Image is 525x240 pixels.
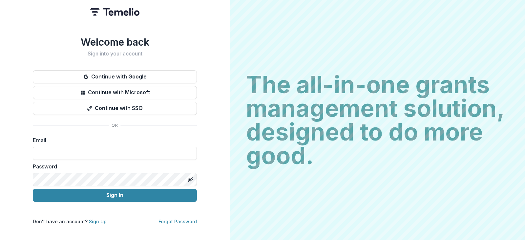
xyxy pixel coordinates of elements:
[158,219,197,224] a: Forgot Password
[33,51,197,57] h2: Sign into your account
[33,86,197,99] button: Continue with Microsoft
[33,70,197,83] button: Continue with Google
[33,218,107,225] p: Don't have an account?
[89,219,107,224] a: Sign Up
[33,136,193,144] label: Email
[33,189,197,202] button: Sign In
[90,8,139,16] img: Temelio
[33,102,197,115] button: Continue with SSO
[33,36,197,48] h1: Welcome back
[185,174,196,185] button: Toggle password visibility
[33,163,193,170] label: Password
